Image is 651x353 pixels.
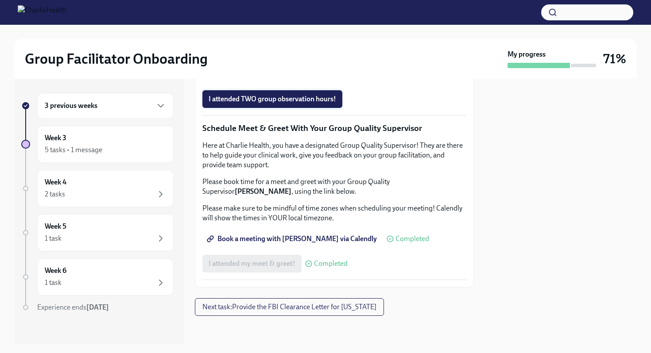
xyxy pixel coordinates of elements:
[45,222,66,231] h6: Week 5
[603,51,626,67] h3: 71%
[202,303,376,311] span: Next task : Provide the FBI Clearance Letter for [US_STATE]
[21,126,174,163] a: Week 35 tasks • 1 message
[45,101,97,111] h6: 3 previous weeks
[45,189,65,199] div: 2 tasks
[235,187,291,196] strong: [PERSON_NAME]
[25,50,208,68] h2: Group Facilitator Onboarding
[37,303,109,311] span: Experience ends
[37,93,174,119] div: 3 previous weeks
[202,90,342,108] button: I attended TWO group observation hours!
[21,170,174,207] a: Week 42 tasks
[209,95,336,104] span: I attended TWO group observation hours!
[21,258,174,295] a: Week 61 task
[508,50,546,59] strong: My progress
[202,123,466,134] p: Schedule Meet & Greet With Your Group Quality Supervisor
[45,266,66,276] h6: Week 6
[21,214,174,251] a: Week 51 task
[202,203,466,223] p: Please make sure to be mindful of time zones when scheduling your meeting! Calendly will show the...
[202,230,383,248] a: Book a meeting with [PERSON_NAME] via Calendly
[395,235,429,242] span: Completed
[202,177,466,196] p: Please book time for a meet and greet with your Group Quality Supervisor , using the link below.
[18,5,67,19] img: CharlieHealth
[195,298,384,316] button: Next task:Provide the FBI Clearance Letter for [US_STATE]
[45,133,66,143] h6: Week 3
[209,234,377,243] span: Book a meeting with [PERSON_NAME] via Calendly
[86,303,109,311] strong: [DATE]
[314,260,348,267] span: Completed
[202,141,466,170] p: Here at Charlie Health, you have a designated Group Quality Supervisor! They are there to help gu...
[45,145,102,155] div: 5 tasks • 1 message
[45,177,66,187] h6: Week 4
[45,234,62,243] div: 1 task
[45,278,62,288] div: 1 task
